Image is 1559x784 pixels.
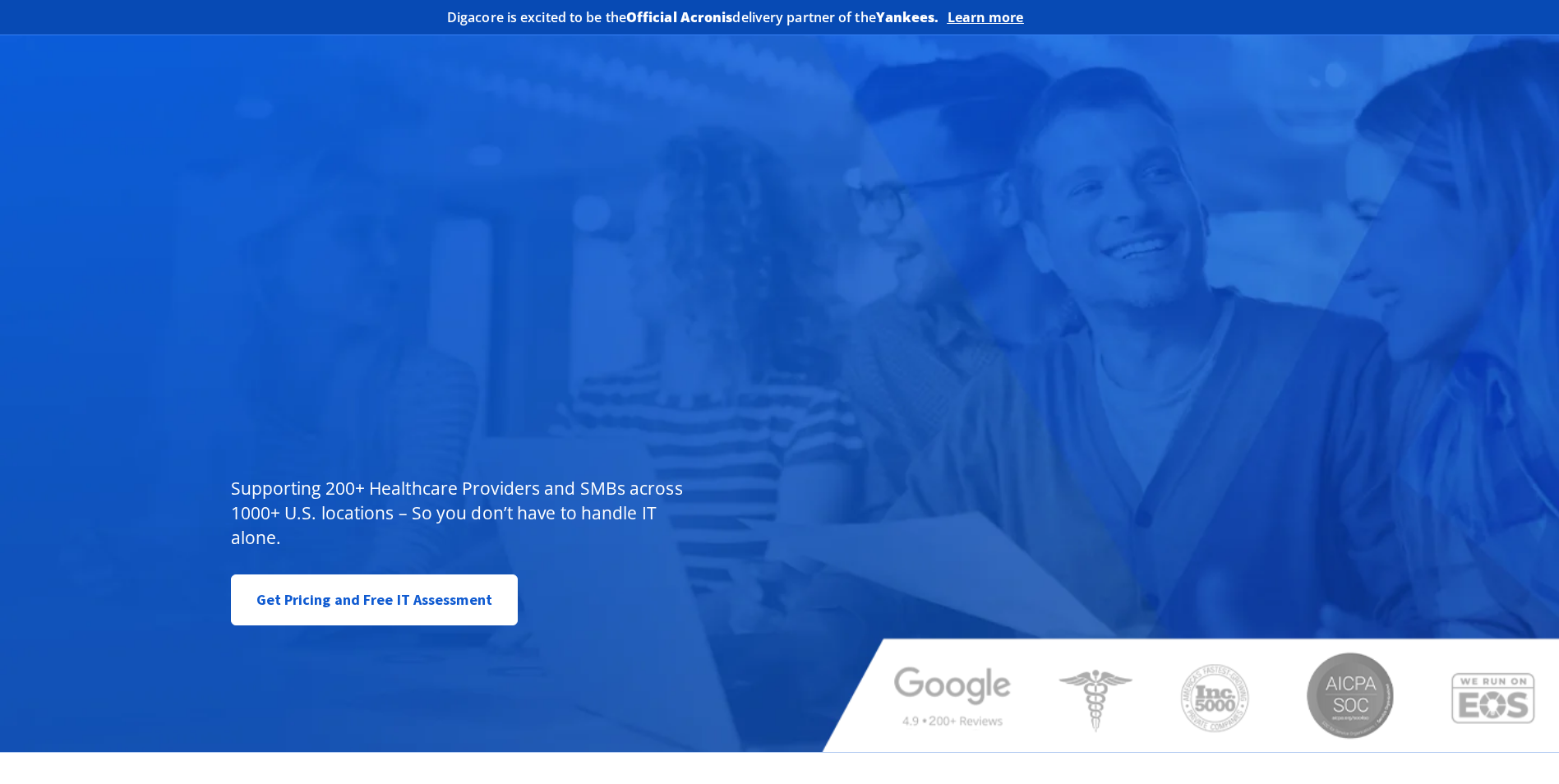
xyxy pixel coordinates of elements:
h2: Digacore is excited to be the delivery partner of the [447,11,939,24]
a: Get Pricing and Free IT Assessment [231,574,518,625]
span: Get Pricing and Free IT Assessment [256,583,492,616]
a: Learn more [948,9,1024,25]
b: Yankees. [876,8,939,26]
p: Supporting 200+ Healthcare Providers and SMBs across 1000+ U.S. locations – So you don’t have to ... [231,476,690,550]
img: Acronis [1032,5,1113,29]
b: Official Acronis [626,8,733,26]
